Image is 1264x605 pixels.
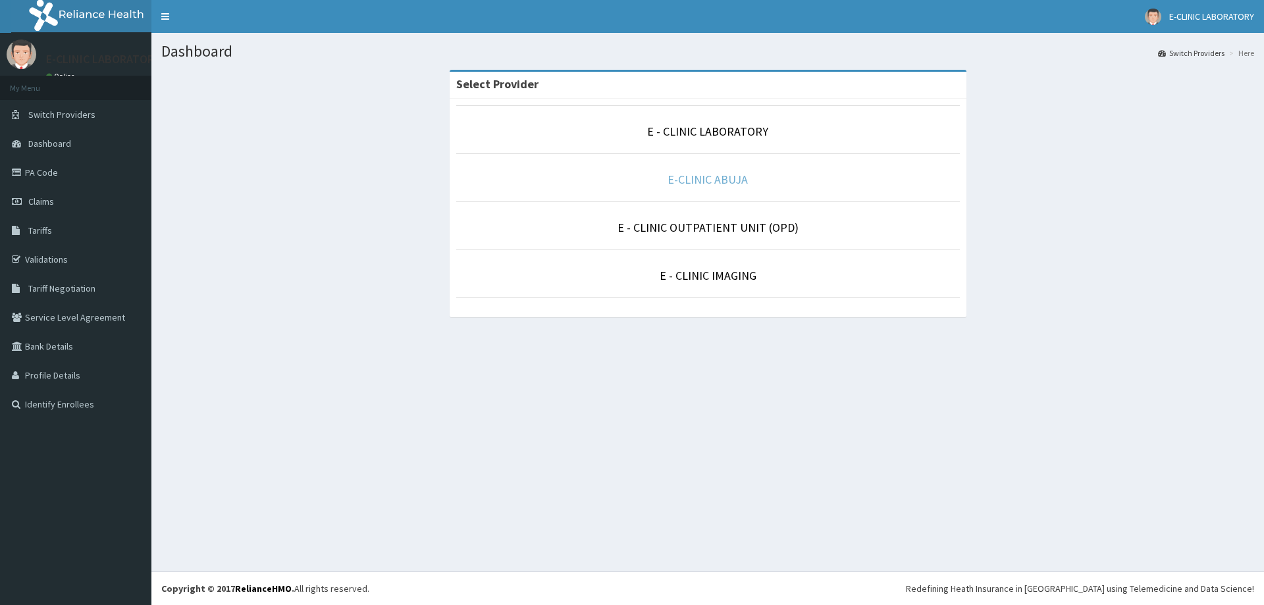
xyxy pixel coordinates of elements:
[660,268,756,283] a: E - CLINIC IMAGING
[28,224,52,236] span: Tariffs
[647,124,768,139] a: E - CLINIC LABORATORY
[618,220,799,235] a: E - CLINIC OUTPATIENT UNIT (OPD)
[668,172,748,187] a: E-CLINIC ABUJA
[46,72,78,81] a: Online
[7,39,36,69] img: User Image
[1158,47,1224,59] a: Switch Providers
[1226,47,1254,59] li: Here
[456,76,539,92] strong: Select Provider
[235,583,292,594] a: RelianceHMO
[161,43,1254,60] h1: Dashboard
[28,282,95,294] span: Tariff Negotiation
[906,582,1254,595] div: Redefining Heath Insurance in [GEOGRAPHIC_DATA] using Telemedicine and Data Science!
[28,138,71,149] span: Dashboard
[161,583,294,594] strong: Copyright © 2017 .
[1169,11,1254,22] span: E-CLINIC LABORATORY
[151,571,1264,605] footer: All rights reserved.
[28,196,54,207] span: Claims
[1145,9,1161,25] img: User Image
[46,53,160,65] p: E-CLINIC LABORATORY
[28,109,95,120] span: Switch Providers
